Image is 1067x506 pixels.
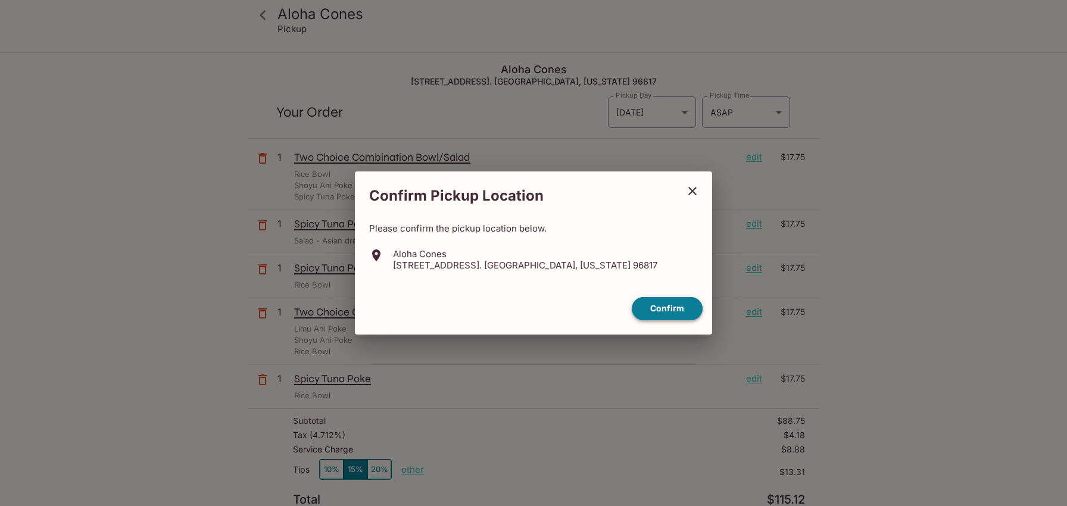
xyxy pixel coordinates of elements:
[678,176,707,206] button: close
[369,223,698,234] p: Please confirm the pickup location below.
[632,297,703,320] button: confirm
[393,248,657,260] p: Aloha Cones
[393,260,657,271] p: [STREET_ADDRESS]. [GEOGRAPHIC_DATA], [US_STATE] 96817
[355,181,678,211] h2: Confirm Pickup Location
